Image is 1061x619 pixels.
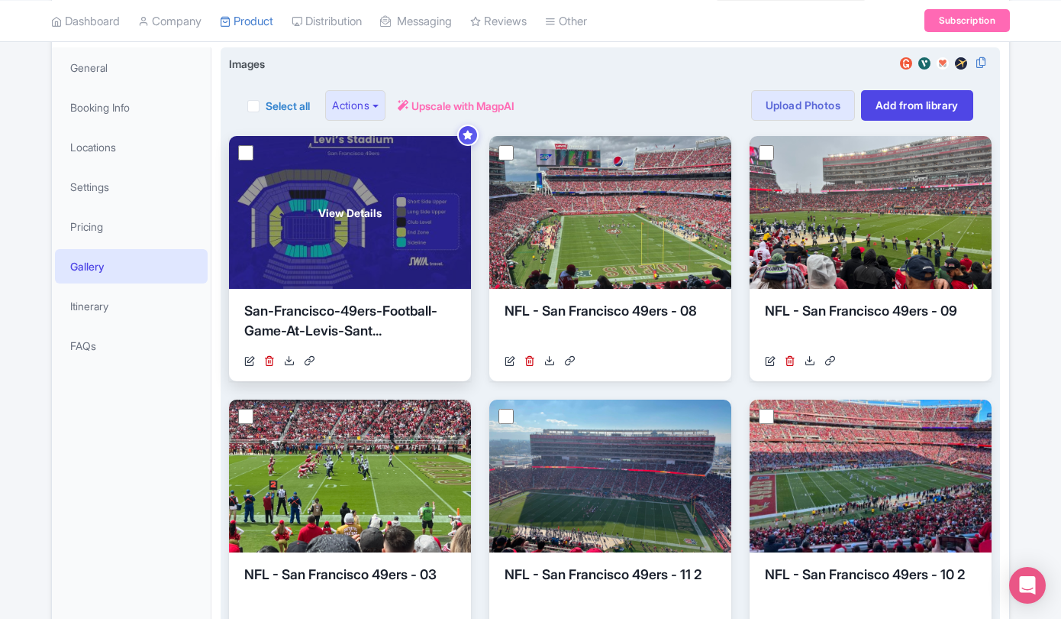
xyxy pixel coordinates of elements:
div: NFL - San Francisco 49ers - 09 [765,301,976,347]
span: View Details [318,205,382,221]
img: expedia-review-widget-01-6a8748bc8b83530f19f0577495396935.svg [952,56,970,71]
a: FAQs [55,329,208,363]
a: Booking Info [55,90,208,125]
a: Settings [55,170,208,204]
a: Pricing [55,209,208,244]
div: NFL - San Francisco 49ers - 03 [244,565,456,611]
a: Subscription [924,9,1010,32]
label: Select all [266,98,310,114]
img: musement-review-widget-01-cdcb82dea4530aa52f361e0f447f8f5f.svg [934,56,952,71]
img: viator-review-widget-01-363d65f17b203e82e80c83508294f9cc.svg [915,56,934,71]
span: Images [229,56,265,72]
a: View Details [229,136,471,289]
a: Itinerary [55,289,208,323]
div: NFL - San Francisco 49ers - 11 2 [505,565,716,611]
a: Upscale with MagpAI [398,98,514,114]
img: getyourguide-review-widget-01-c9ff127aecadc9be5c96765474840e58.svg [897,56,915,71]
div: NFL - San Francisco 49ers - 08 [505,301,716,347]
a: Upload Photos [751,90,855,121]
button: Actions [325,90,385,121]
div: NFL - San Francisco 49ers - 10 2 [765,565,976,611]
a: Add from library [861,90,973,121]
a: General [55,50,208,85]
span: Upscale with MagpAI [411,98,514,114]
div: Open Intercom Messenger [1009,567,1046,604]
div: San-Francisco-49ers-Football-Game-At-Levis-Sant... [244,301,456,347]
a: Gallery [55,249,208,284]
a: Locations [55,130,208,164]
